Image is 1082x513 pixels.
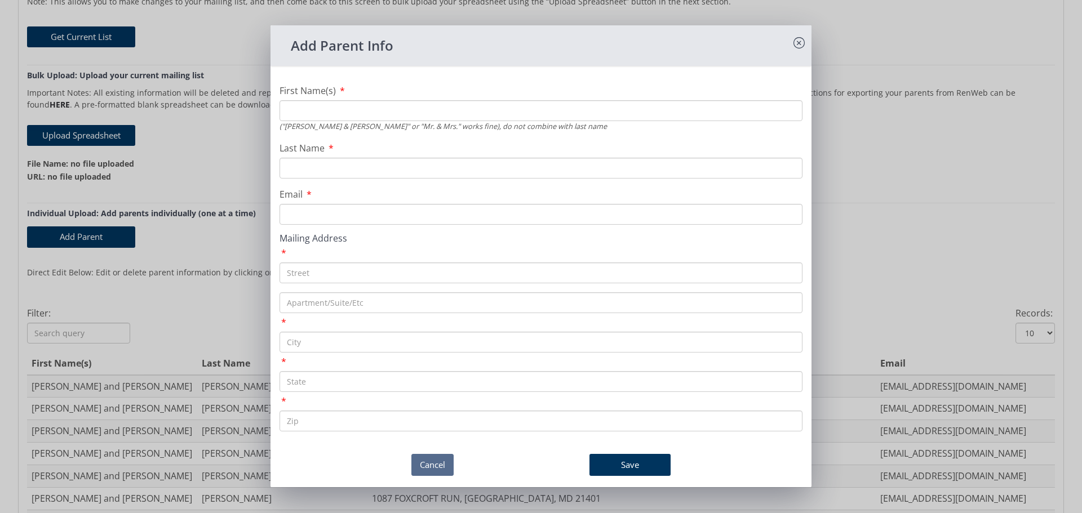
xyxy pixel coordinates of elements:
input: State [280,371,802,392]
h4: Mailing Address [280,234,802,244]
span: Last Name [280,142,325,154]
button: Cancel [411,454,454,476]
span: First Name(s) [280,84,336,97]
input: Zip [280,411,802,431]
input: Apartment/Suite/Etc [280,292,802,313]
button: Save [589,454,671,476]
input: City [280,332,802,353]
span: Email [280,188,303,200]
h1: Add Parent Info [291,37,393,55]
div: ("[PERSON_NAME] & [PERSON_NAME]" or "Mr. & Mrs." works fine), do not combine with last name [280,121,802,132]
input: Street [280,262,802,283]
